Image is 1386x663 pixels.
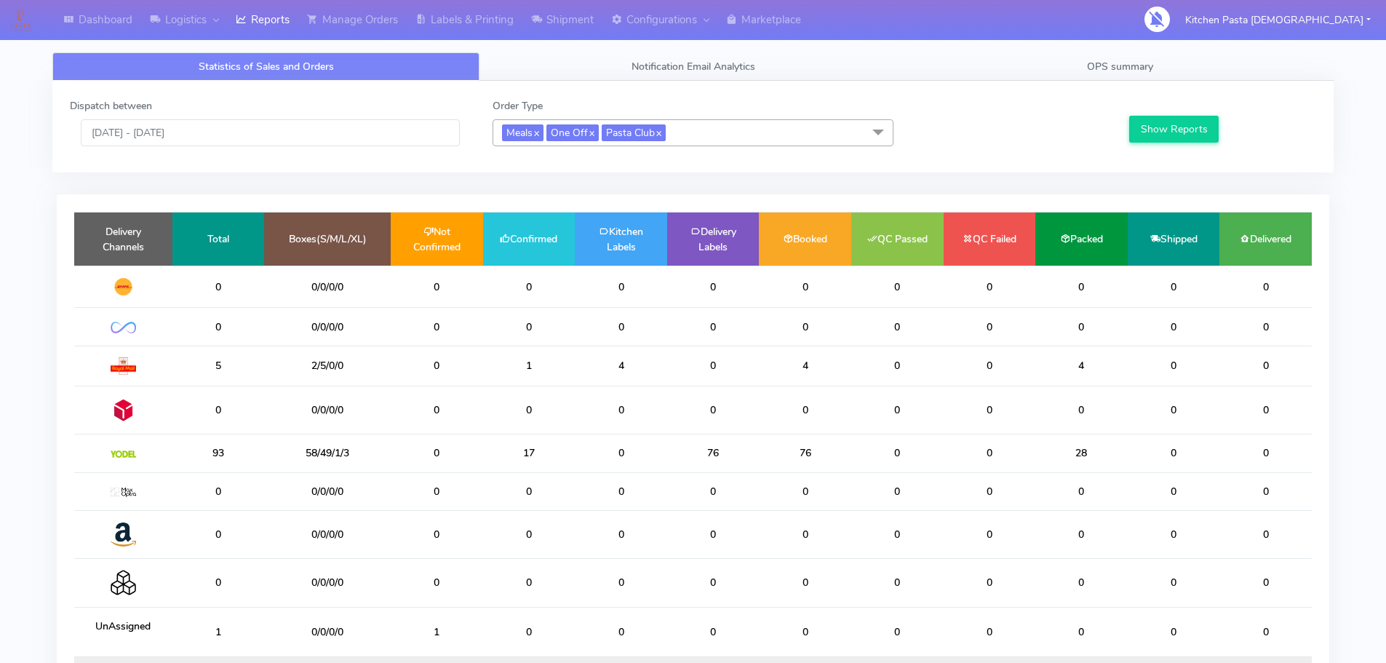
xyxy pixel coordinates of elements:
td: 0 [575,386,667,434]
td: Boxes(S/M/L/XL) [264,213,391,266]
td: 0 [575,308,667,346]
td: 0 [1128,266,1220,308]
td: 0 [759,266,851,308]
label: Order Type [493,98,543,114]
td: 0 [667,607,760,656]
td: 0 [391,472,483,510]
td: 0 [1128,607,1220,656]
input: Pick the Daterange [81,119,460,146]
td: 0 [1128,472,1220,510]
td: 0 [391,266,483,308]
td: 0 [851,308,944,346]
td: Delivered [1219,213,1312,266]
td: 0 [1128,346,1220,386]
td: 0 [759,607,851,656]
td: 0 [1219,607,1312,656]
td: 0 [1035,308,1128,346]
td: 0 [944,266,1036,308]
label: Dispatch between [70,98,152,114]
img: DHL [111,277,136,296]
td: 0 [851,386,944,434]
td: 0 [944,386,1036,434]
td: 0 [759,386,851,434]
td: 0/0/0/0 [264,266,391,308]
span: One Off [546,124,599,141]
td: 17 [483,434,575,472]
td: 0 [667,386,760,434]
td: Confirmed [483,213,575,266]
td: Total [172,213,265,266]
td: 0 [1219,308,1312,346]
ul: Tabs [52,52,1334,81]
td: 0/0/0/0 [264,308,391,346]
td: 0 [575,266,667,308]
td: 0 [483,510,575,558]
td: 0 [851,434,944,472]
td: 0 [172,559,265,607]
td: 0 [483,266,575,308]
td: 0 [575,510,667,558]
td: 5 [172,346,265,386]
td: 76 [667,434,760,472]
td: 0 [391,386,483,434]
a: x [588,124,594,140]
td: 0 [1128,386,1220,434]
td: 0 [172,510,265,558]
td: 4 [575,346,667,386]
td: 0 [1219,266,1312,308]
td: 0 [483,472,575,510]
td: 0/0/0/0 [264,559,391,607]
td: 0/0/0/0 [264,510,391,558]
td: 1 [483,346,575,386]
td: 0 [1128,434,1220,472]
td: Booked [759,213,851,266]
td: Not Confirmed [391,213,483,266]
td: Delivery Labels [667,213,760,266]
td: 76 [759,434,851,472]
td: 0 [944,434,1036,472]
td: 0 [391,308,483,346]
td: 0 [391,346,483,386]
td: 0 [1035,559,1128,607]
td: 0 [759,308,851,346]
td: 0 [483,607,575,656]
td: 0 [944,559,1036,607]
a: x [655,124,661,140]
td: 0 [1219,346,1312,386]
td: 0 [1035,266,1128,308]
td: 0 [483,559,575,607]
td: 0 [575,607,667,656]
td: 0 [575,559,667,607]
td: 0 [851,510,944,558]
td: 0 [172,472,265,510]
td: 0 [667,346,760,386]
td: 0 [1219,510,1312,558]
td: Shipped [1128,213,1220,266]
td: 0 [1035,472,1128,510]
td: 0/0/0/0 [264,607,391,656]
td: 0 [1035,510,1128,558]
span: Notification Email Analytics [632,60,755,74]
td: 0 [851,266,944,308]
td: 0 [1219,434,1312,472]
td: 0 [944,472,1036,510]
td: 0 [944,346,1036,386]
td: 0 [391,434,483,472]
span: Meals [502,124,543,141]
td: 0 [1219,386,1312,434]
td: 0 [851,472,944,510]
td: 0 [172,266,265,308]
td: 2/5/0/0 [264,346,391,386]
td: 0 [1128,510,1220,558]
span: OPS summary [1087,60,1153,74]
td: 0 [851,346,944,386]
span: Statistics of Sales and Orders [199,60,334,74]
img: OnFleet [111,322,136,334]
td: 4 [759,346,851,386]
td: 0 [944,510,1036,558]
td: 0 [667,266,760,308]
td: 1 [172,607,265,656]
td: 0 [667,472,760,510]
td: 1 [391,607,483,656]
td: QC Failed [944,213,1036,266]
